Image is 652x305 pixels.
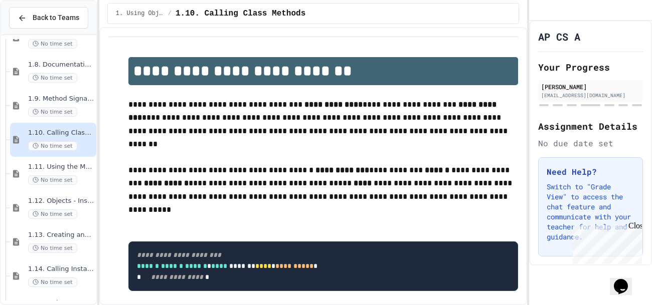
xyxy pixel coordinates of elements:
[28,265,94,273] span: 1.14. Calling Instance Methods
[610,265,642,295] iframe: chat widget
[538,119,643,133] h2: Assignment Details
[547,182,634,242] p: Switch to "Grade View" to access the chat feature and communicate with your teacher for help and ...
[116,10,164,18] span: 1. Using Objects and Methods
[538,30,580,44] h1: AP CS A
[28,141,77,151] span: No time set
[28,73,77,83] span: No time set
[28,231,94,239] span: 1.13. Creating and Initializing Objects: Constructors
[28,95,94,103] span: 1.9. Method Signatures
[541,92,640,99] div: [EMAIL_ADDRESS][DOMAIN_NAME]
[569,221,642,264] iframe: chat widget
[538,137,643,149] div: No due date set
[9,7,88,29] button: Back to Teams
[28,209,77,219] span: No time set
[541,82,640,91] div: [PERSON_NAME]
[28,175,77,185] span: No time set
[168,10,172,18] span: /
[28,107,77,117] span: No time set
[33,13,79,23] span: Back to Teams
[176,8,305,20] span: 1.10. Calling Class Methods
[28,277,77,287] span: No time set
[28,129,94,137] span: 1.10. Calling Class Methods
[28,197,94,205] span: 1.12. Objects - Instances of Classes
[28,163,94,171] span: 1.11. Using the Math Class
[538,60,643,74] h2: Your Progress
[28,39,77,49] span: No time set
[28,243,77,253] span: No time set
[547,166,634,178] h3: Need Help?
[4,4,69,64] div: Chat with us now!Close
[28,61,94,69] span: 1.8. Documentation with Comments and Preconditions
